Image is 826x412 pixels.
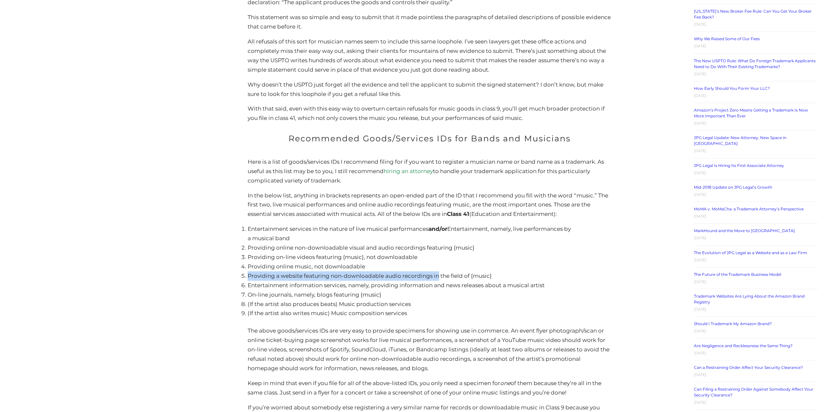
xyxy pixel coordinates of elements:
time: [DATE] [694,171,706,175]
strong: and/or [428,226,447,232]
time: [DATE] [694,22,706,27]
a: JPG Legal Is Hiring Its First Associate Attorney [694,163,784,168]
time: [DATE] [694,214,706,218]
p: The above goods/services IDs are very easy to provide specimens for showing use in commerce. An e... [248,326,611,373]
p: In the below list, anything in brackets represents an open-ended part of the ID that I recommend ... [248,191,611,219]
time: [DATE] [694,372,706,377]
a: Trademark Websites Are Lying About the Amazon Brand Registry [694,294,805,304]
a: Can a Restraining Order Affect Your Security Clearance? [694,365,803,370]
p: This statement was so simple and easy to submit that it made pointless the paragraphs of detailed... [248,13,611,31]
a: The Evolution of JPG Legal as a Website and as a Law Firm [694,250,807,255]
em: one [500,380,511,386]
li: (If the artist also writes music) Music composition services [248,309,611,318]
a: Are Negligence and Recklessness the Same Thing? [694,343,793,348]
time: [DATE] [694,307,706,312]
time: [DATE] [694,400,706,405]
li: (If the artist also produces beats) Music production services [248,300,611,309]
a: Should I Trademark My Amazon Brand? [694,321,772,326]
li: Entertainment information services, namely, providing information and news releases about a music... [248,281,611,290]
p: Keep in mind that even if you file for all of the above-listed IDs, you only need a specimen for ... [248,379,611,397]
a: The New USPTO Rule: What Do Foreign Trademark Applicants Need to Do With Their Existing Trademarks? [694,58,816,69]
time: [DATE] [694,236,706,240]
time: [DATE] [694,44,706,48]
time: [DATE] [694,279,706,284]
a: How Early Should You Form Your LLC? [694,86,770,91]
a: Why We Raised Some of Our Fees [694,36,760,41]
a: Amazon’s Project Zero Means Getting a Trademark Is Now More Important Than Ever [694,108,808,118]
strong: Class 41 [447,211,469,217]
time: [DATE] [694,72,706,76]
time: [DATE] [694,351,706,355]
li: Providing online music, not downloadable [248,262,611,271]
time: [DATE] [694,329,706,333]
p: Here is a list of goods/services IDs I recommend filing for if you want to register a musician na... [248,157,611,185]
a: MoMA v. MoMaCha: a Trademark Attorney’s Perspective [694,206,804,211]
li: Entertainment services in the nature of live musical performances Entertainment, namely, live per... [248,224,611,243]
a: The Future of the Trademark Business Model [694,272,781,277]
a: [US_STATE]’s New Broker Fee Rule: Can You Get Your Broker Fee Back? [694,9,812,19]
a: Can Filing a Restraining Order Against Somebody Affect Your Security Clearance? [694,387,813,397]
li: On-line journals, namely, blogs featuring {music} [248,290,611,300]
a: JPG Legal Update: New Attorney, New Space in [GEOGRAPHIC_DATA] [694,135,786,146]
li: Providing online non-downloadable visual and audio recordings featuring {music} [248,243,611,253]
li: Providing on-line videos featuring {music}, not downloadable [248,253,611,262]
time: [DATE] [694,148,706,153]
p: Why doesn’t the USPTO just forget all the evidence and tell the applicant to submit the signed st... [248,80,611,99]
h2: Recommended Goods/Services IDs for Bands and Musicians [248,128,611,149]
time: [DATE] [694,192,706,197]
a: MarkHound and the Move to [GEOGRAPHIC_DATA] [694,228,795,233]
p: All refusals of this sort for musician names seem to include this same loophole. I’ve seen lawyer... [248,37,611,75]
time: [DATE] [694,93,706,98]
a: Mid-2018 Update on JPG Legal’s Growth [694,185,772,190]
a: hiring an attorney [384,168,433,174]
p: With that said, even with this easy way to overturn certain refusals for music goods in class 9, ... [248,104,611,123]
time: [DATE] [694,258,706,262]
time: [DATE] [694,121,706,125]
li: Providing a website featuring non-downloadable audio recordings in the field of {music} [248,271,611,281]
